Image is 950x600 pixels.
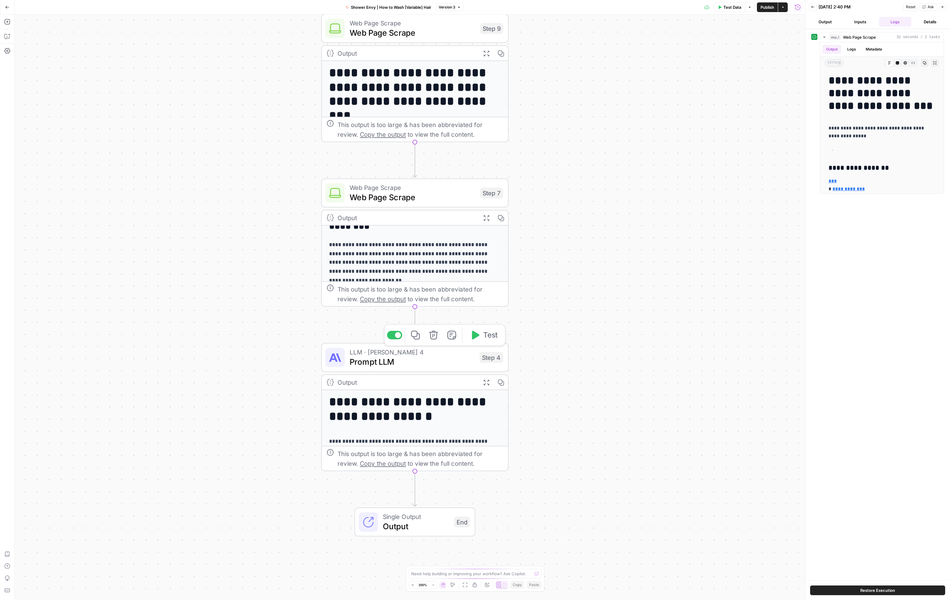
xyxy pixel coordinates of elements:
span: Single Output [383,512,449,521]
div: Step 7 [480,187,503,198]
span: Shower Envy | How to Wash [Variable] Hair [351,4,431,10]
button: Test [465,327,502,343]
div: Output [338,377,475,387]
button: 31 seconds / 2 tasks [820,32,944,42]
button: Output [809,17,842,27]
button: Logs [879,17,912,27]
span: Copy the output [360,131,406,138]
button: Copy [510,581,524,589]
span: Output [383,520,449,532]
span: Web Page Scrape [843,34,876,40]
span: Reset [906,4,916,10]
button: Restore Execution [810,585,945,595]
div: End [454,517,470,527]
span: Prompt LLM [350,356,475,368]
button: Logs [844,45,860,54]
span: 31 seconds / 2 tasks [897,34,940,40]
div: Step 4 [480,352,503,363]
span: Version 3 [439,5,455,10]
div: Output [338,213,475,223]
button: Test Data [714,2,745,12]
span: Test [483,330,498,341]
span: Copy the output [360,460,406,467]
button: Details [914,17,946,27]
span: step_1 [829,34,841,40]
g: Edge from step_9 to step_7 [413,142,417,177]
div: Step 9 [480,23,503,34]
button: Publish [757,2,778,12]
button: Reset [903,3,918,11]
div: 31 seconds / 2 tasks [820,42,944,194]
span: Web Page Scrape [350,191,475,203]
div: This output is too large & has been abbreviated for review. to view the full content. [338,449,503,468]
span: Ask [928,4,934,10]
span: Web Page Scrape [350,27,475,39]
span: string [825,59,843,67]
span: Copy [513,582,522,588]
g: Edge from step_4 to end [413,471,417,506]
span: 200% [418,582,427,587]
button: Inputs [844,17,877,27]
button: Version 3 [436,3,464,11]
span: Copy the output [360,295,406,302]
button: Ask [919,3,937,11]
span: LLM · [PERSON_NAME] 4 [350,347,475,357]
button: Paste [527,581,541,589]
span: Web Page Scrape [350,18,475,28]
span: Paste [529,582,539,588]
span: Publish [761,4,774,10]
g: Edge from step_7 to step_4 [413,307,417,342]
button: Output [822,45,841,54]
div: Output [338,48,475,58]
span: Web Page Scrape [350,183,475,192]
span: Test Data [723,4,741,10]
button: Shower Envy | How to Wash [Variable] Hair [342,2,435,12]
div: This output is too large & has been abbreviated for review. to view the full content. [338,120,503,139]
button: Metadata [862,45,886,54]
div: Single OutputOutputEnd [321,507,509,536]
span: Restore Execution [860,587,895,593]
div: This output is too large & has been abbreviated for review. to view the full content. [338,284,503,304]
